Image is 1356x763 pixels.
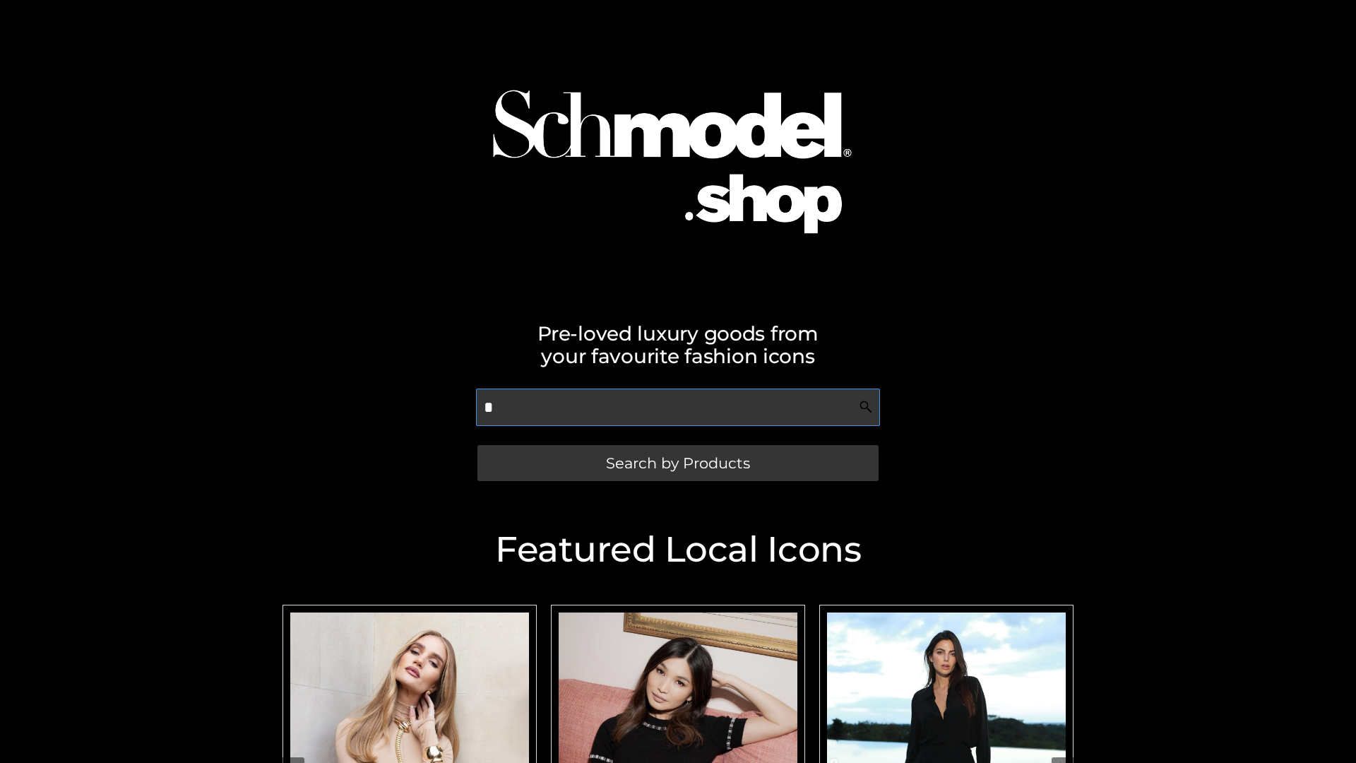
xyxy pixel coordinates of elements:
h2: Pre-loved luxury goods from your favourite fashion icons [275,322,1081,367]
h2: Featured Local Icons​ [275,532,1081,567]
a: Search by Products [477,445,879,481]
img: Search Icon [859,400,873,414]
span: Search by Products [606,456,750,471]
